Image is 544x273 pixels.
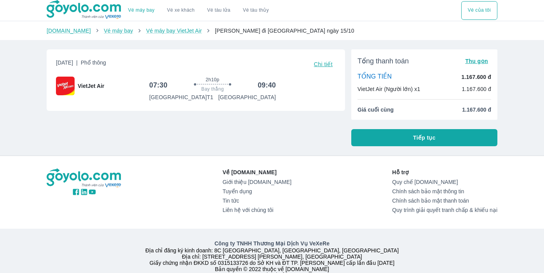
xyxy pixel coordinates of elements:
span: 1.167.600 đ [462,106,491,114]
span: Phổ thông [81,59,106,66]
a: Vé máy bay VietJet Air [146,28,202,34]
a: Liên hệ với chúng tôi [223,207,291,213]
span: 2h10p [206,77,219,83]
h6: 07:30 [149,80,167,90]
a: Vé xe khách [167,7,195,13]
span: [DATE] [56,59,106,70]
p: [GEOGRAPHIC_DATA] T1 [149,93,213,101]
span: Bay thẳng [201,86,224,92]
nav: breadcrumb [47,27,497,35]
div: choose transportation mode [461,1,497,20]
a: Vé máy bay [128,7,155,13]
button: Chi tiết [311,59,336,70]
button: Tiếp tục [351,129,497,146]
button: Vé tàu thủy [237,1,275,20]
p: VietJet Air (Người lớn) x1 [357,85,420,93]
a: Giới thiệu [DOMAIN_NAME] [223,179,291,185]
span: Chi tiết [314,61,333,67]
p: 1.167.600 đ [462,73,491,81]
p: Hỗ trợ [392,168,497,176]
span: VietJet Air [78,82,104,90]
img: logo [47,168,122,188]
span: Tổng thanh toán [357,56,409,66]
a: Quy chế [DOMAIN_NAME] [392,179,497,185]
a: Vé tàu lửa [201,1,237,20]
h6: 09:40 [258,80,276,90]
button: Thu gọn [462,56,491,66]
p: 1.167.600 đ [462,85,491,93]
a: Tin tức [223,198,291,204]
a: Tuyển dụng [223,188,291,194]
p: TỔNG TIỀN [357,73,392,81]
a: Chính sách bảo mật thông tin [392,188,497,194]
a: [DOMAIN_NAME] [47,28,91,34]
p: Công ty TNHH Thương Mại Dịch Vụ VeXeRe [48,240,496,247]
span: [PERSON_NAME] đi [GEOGRAPHIC_DATA] ngày 15/10 [215,28,354,34]
a: Chính sách bảo mật thanh toán [392,198,497,204]
span: Thu gọn [465,58,488,64]
p: [GEOGRAPHIC_DATA] [218,93,276,101]
span: Tiếp tục [413,134,436,142]
div: choose transportation mode [122,1,275,20]
a: Vé máy bay [104,28,133,34]
a: Quy trình giải quyết tranh chấp & khiếu nại [392,207,497,213]
span: Giá cuối cùng [357,106,394,114]
span: | [76,59,78,66]
button: Vé của tôi [461,1,497,20]
p: Về [DOMAIN_NAME] [223,168,291,176]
